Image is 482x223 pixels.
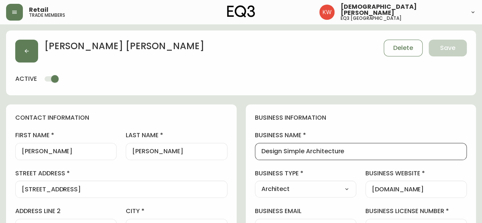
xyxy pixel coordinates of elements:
h4: contact information [15,114,227,122]
label: first name [15,131,117,140]
h4: active [15,75,37,83]
label: city [126,207,227,215]
input: https://www.designshop.com [372,186,460,193]
span: Delete [393,44,413,52]
span: [DEMOGRAPHIC_DATA][PERSON_NAME] [341,4,464,16]
h5: eq3 [GEOGRAPHIC_DATA] [341,16,402,21]
button: Delete [384,40,423,56]
label: business website [365,169,467,178]
span: Retail [29,7,48,13]
label: business name [255,131,467,140]
h2: [PERSON_NAME] [PERSON_NAME] [44,40,204,56]
label: business license number [365,207,467,215]
label: address line 2 [15,207,117,215]
label: business email [255,207,356,215]
img: logo [227,5,255,18]
h5: trade members [29,13,65,18]
img: f33162b67396b0982c40ce2a87247151 [319,5,335,20]
label: business type [255,169,356,178]
label: street address [15,169,227,178]
label: last name [126,131,227,140]
h4: business information [255,114,467,122]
